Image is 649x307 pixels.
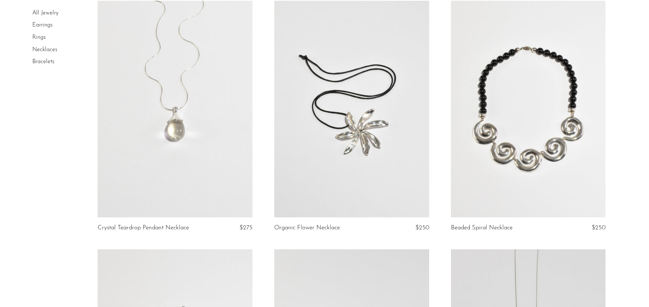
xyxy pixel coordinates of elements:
span: $250 [592,225,605,231]
a: Rings [32,34,46,40]
a: Necklaces [32,47,57,53]
span: $275 [239,225,252,231]
a: Organic Flower Necklace [274,225,340,231]
a: Beaded Spiral Necklace [451,225,513,231]
a: Bracelets [32,59,54,65]
a: Crystal Teardrop Pendant Necklace [98,225,189,231]
span: $250 [415,225,429,231]
a: All Jewelry [32,10,58,16]
a: Earrings [32,22,53,28]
